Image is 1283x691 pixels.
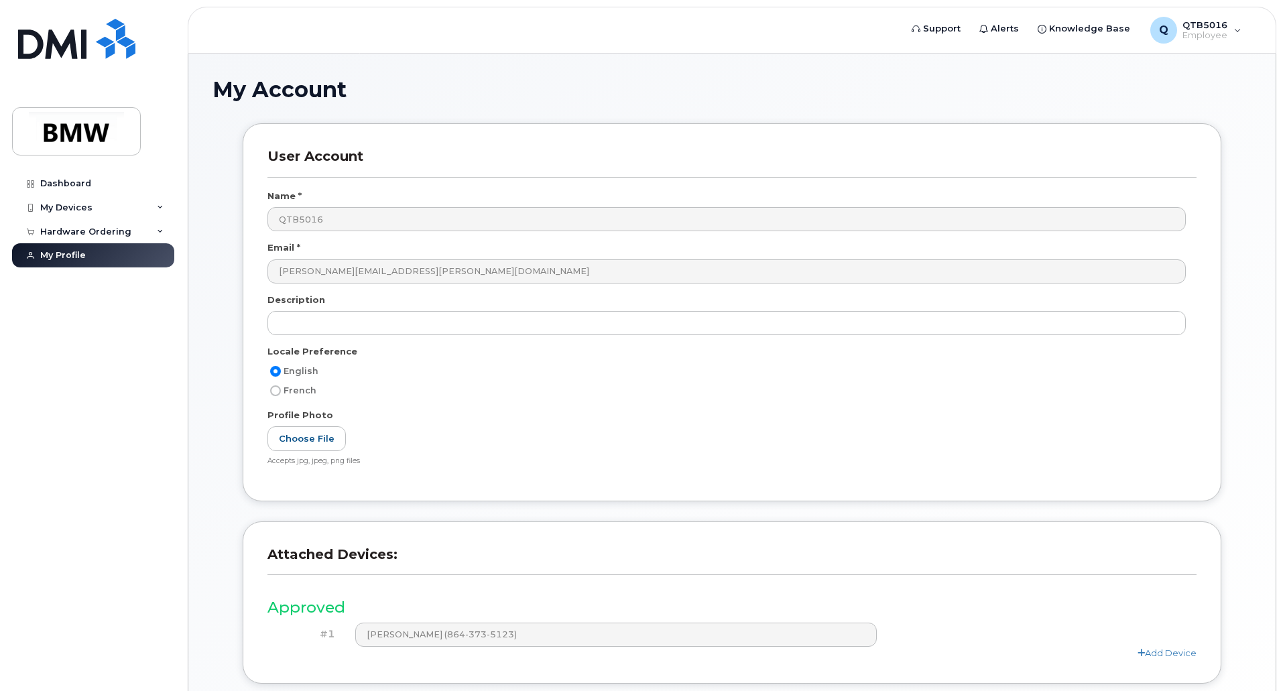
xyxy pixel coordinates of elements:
label: Profile Photo [267,409,333,422]
h3: Approved [267,599,1197,616]
h1: My Account [212,78,1251,101]
h4: #1 [278,629,335,640]
label: Locale Preference [267,345,357,358]
label: Description [267,294,325,306]
span: English [284,366,318,376]
input: French [270,385,281,396]
label: Choose File [267,426,346,451]
label: Email * [267,241,300,254]
h3: Attached Devices: [267,546,1197,575]
div: Accepts jpg, jpeg, png files [267,456,1186,466]
input: English [270,366,281,377]
label: Name * [267,190,302,202]
span: French [284,385,316,395]
a: Add Device [1138,647,1197,658]
h3: User Account [267,148,1197,177]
